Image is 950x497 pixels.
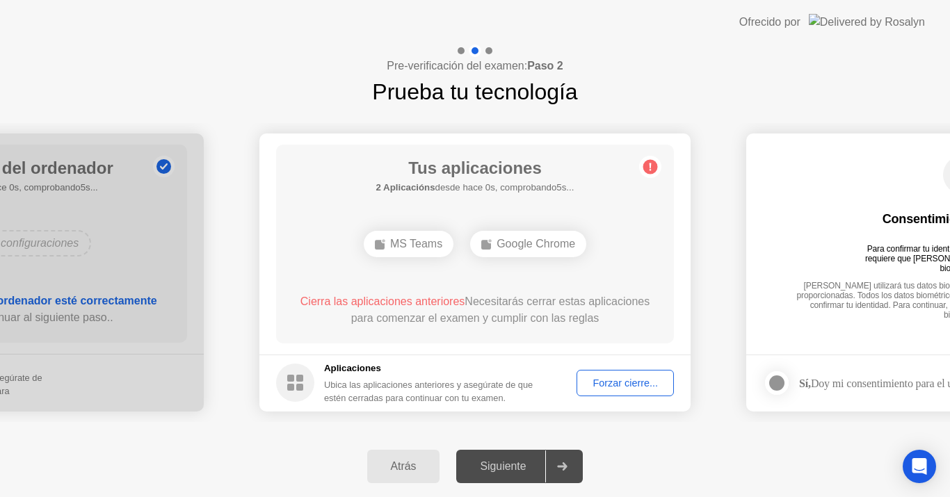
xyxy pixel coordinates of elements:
[324,378,535,405] div: Ubica las aplicaciones anteriores y asegúrate de que estén cerradas para continuar con tu examen.
[324,361,535,375] h5: Aplicaciones
[376,156,574,181] h1: Tus aplicaciones
[376,181,574,195] h5: desde hace 0s, comprobando5s...
[372,75,577,108] h1: Prueba tu tecnología
[296,293,654,327] div: Necesitarás cerrar estas aplicaciones para comenzar el examen y cumplir con las reglas
[371,460,436,473] div: Atrás
[527,60,563,72] b: Paso 2
[581,377,669,389] div: Forzar cierre...
[470,231,586,257] div: Google Chrome
[903,450,936,483] div: Open Intercom Messenger
[739,14,800,31] div: Ofrecido por
[460,460,545,473] div: Siguiente
[367,450,440,483] button: Atrás
[577,370,674,396] button: Forzar cierre...
[387,58,563,74] h4: Pre-verificación del examen:
[300,295,465,307] span: Cierra las aplicaciones anteriores
[364,231,453,257] div: MS Teams
[809,14,925,30] img: Delivered by Rosalyn
[456,450,583,483] button: Siguiente
[799,377,811,389] strong: Sí,
[376,182,435,193] b: 2 Aplicacións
